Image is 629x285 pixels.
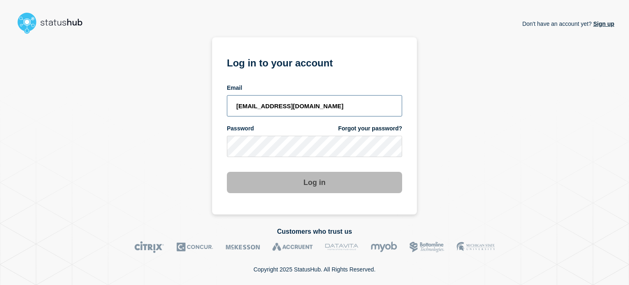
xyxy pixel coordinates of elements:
[371,241,397,253] img: myob logo
[592,21,614,27] a: Sign up
[457,241,495,253] img: MSU logo
[176,241,213,253] img: Concur logo
[227,95,402,116] input: email input
[134,241,164,253] img: Citrix logo
[522,14,614,34] p: Don't have an account yet?
[272,241,313,253] img: Accruent logo
[15,10,93,36] img: StatusHub logo
[227,136,402,157] input: password input
[253,266,376,273] p: Copyright 2025 StatusHub. All Rights Reserved.
[227,55,402,70] h1: Log in to your account
[227,84,242,92] span: Email
[227,125,254,132] span: Password
[15,228,614,235] h2: Customers who trust us
[410,241,444,253] img: Bottomline logo
[227,172,402,193] button: Log in
[325,241,358,253] img: DataVita logo
[226,241,260,253] img: McKesson logo
[338,125,402,132] a: Forgot your password?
